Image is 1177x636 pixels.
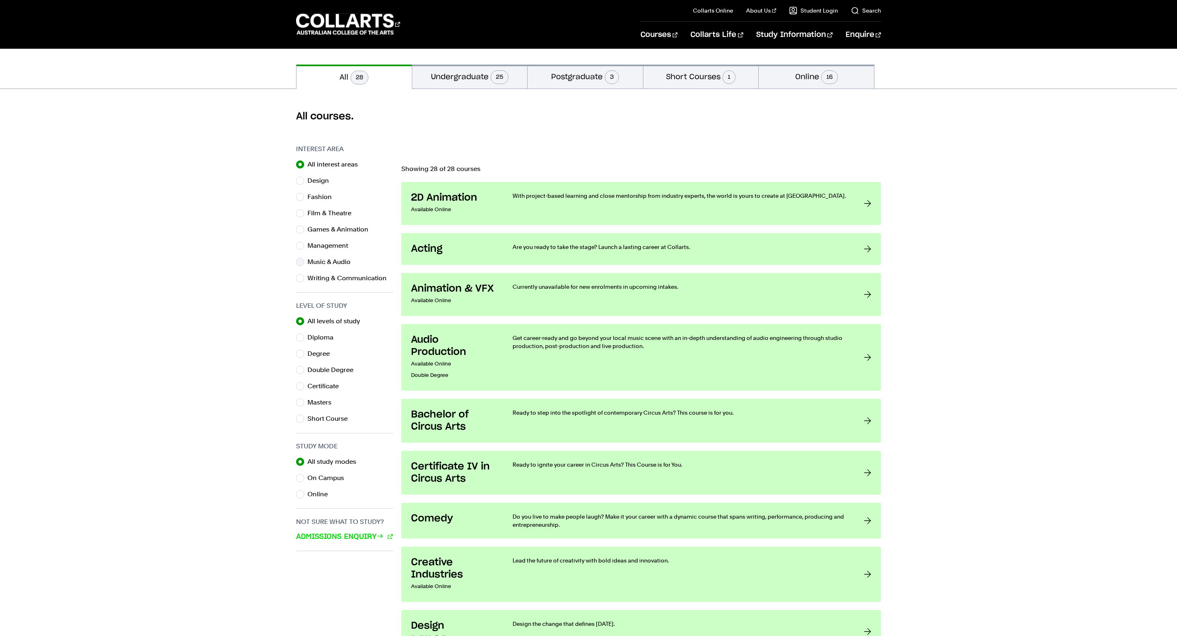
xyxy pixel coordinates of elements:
h3: Level of Study [296,301,393,311]
label: Film & Theatre [307,208,358,219]
label: Certificate [307,381,345,392]
label: Writing & Communication [307,273,393,284]
span: 3 [605,70,619,84]
button: Online16 [759,65,874,89]
label: Design [307,175,335,186]
h3: 2D Animation [411,192,496,204]
span: 28 [351,71,368,84]
button: All28 [296,65,412,89]
p: Design the change that defines [DATE]. [513,620,848,628]
h3: Design [411,620,496,632]
a: Study Information [756,22,833,48]
a: Student Login [789,6,838,15]
a: 2D Animation Available Online With project-based learning and close mentorship from industry expe... [401,182,881,225]
p: Showing 28 of 28 courses [401,166,881,172]
label: Masters [307,397,338,408]
p: Available Online [411,204,496,215]
p: Ready to ignite your career in Circus Arts? This Course is for You. [513,461,848,469]
h3: Animation & VFX [411,283,496,295]
a: Admissions Enquiry [296,532,393,542]
label: Short Course [307,413,354,424]
label: All levels of study [307,316,367,327]
h3: Interest Area [296,144,393,154]
h3: Comedy [411,513,496,525]
p: Lead the future of creativity with bold ideas and innovation. [513,556,848,565]
label: Degree [307,348,336,359]
label: Music & Audio [307,256,357,268]
button: Postgraduate3 [528,65,643,89]
a: About Us [746,6,776,15]
p: Do you live to make people laugh? Make it your career with a dynamic course that spans writing, p... [513,513,848,529]
h3: Audio Production [411,334,496,358]
a: Acting Are you ready to take the stage? Launch a lasting career at Collarts. [401,233,881,265]
a: Courses [640,22,677,48]
a: Creative Industries Available Online Lead the future of creativity with bold ideas and innovation. [401,547,881,602]
span: 25 [491,70,508,84]
button: Undergraduate25 [412,65,528,89]
label: On Campus [307,472,351,484]
p: Double Degree [411,370,496,381]
a: Comedy Do you live to make people laugh? Make it your career with a dynamic course that spans wri... [401,503,881,539]
label: Management [307,240,355,251]
a: Collarts Online [693,6,733,15]
h3: Certificate IV in Circus Arts [411,461,496,485]
p: Get career-ready and go beyond your local music scene with an in-depth understanding of audio eng... [513,334,848,350]
p: Ready to step into the spotlight of contemporary Circus Arts? This course is for you. [513,409,848,417]
p: With project-based learning and close mentorship from industry experts, the world is yours to cre... [513,192,848,200]
label: Games & Animation [307,224,375,235]
h3: Acting [411,243,496,255]
a: Animation & VFX Available Online Currently unavailable for new enrolments in upcoming intakes. [401,273,881,316]
label: Double Degree [307,364,360,376]
label: All study modes [307,456,363,467]
a: Audio Production Available OnlineDouble Degree Get career-ready and go beyond your local music sc... [401,324,881,391]
div: Go to homepage [296,13,400,36]
h3: Not sure what to study? [296,517,393,527]
p: Available Online [411,295,496,306]
h3: Bachelor of Circus Arts [411,409,496,433]
label: All interest areas [307,159,364,170]
label: Fashion [307,191,338,203]
p: Available Online [411,358,496,370]
span: 1 [723,70,736,84]
h3: Creative Industries [411,556,496,581]
label: Online [307,489,334,500]
a: Certificate IV in Circus Arts Ready to ignite your career in Circus Arts? This Course is for You. [401,451,881,495]
a: Search [851,6,881,15]
button: Short Courses1 [643,65,759,89]
a: Bachelor of Circus Arts Ready to step into the spotlight of contemporary Circus Arts? This course... [401,399,881,443]
p: Available Online [411,581,496,592]
p: Currently unavailable for new enrolments in upcoming intakes. [513,283,848,291]
p: Are you ready to take the stage? Launch a lasting career at Collarts. [513,243,848,251]
span: 16 [821,70,838,84]
label: Diploma [307,332,340,343]
h2: All courses. [296,110,881,123]
a: Enquire [846,22,881,48]
a: Collarts Life [690,22,743,48]
h3: Study Mode [296,441,393,451]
